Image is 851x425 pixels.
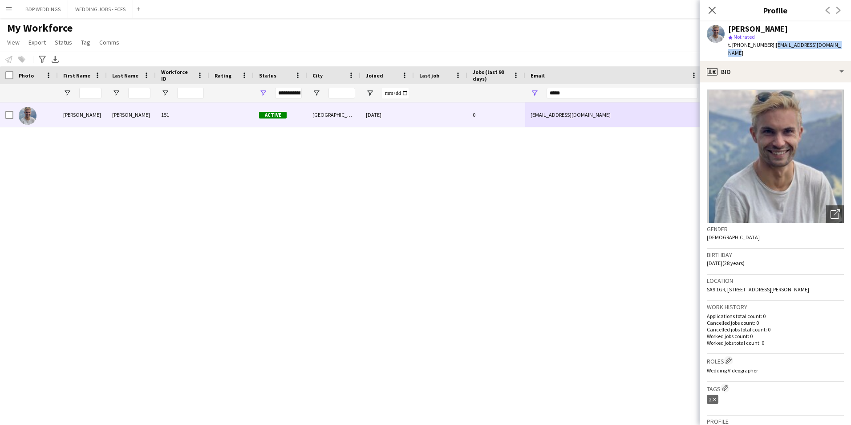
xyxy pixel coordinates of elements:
[81,38,90,46] span: Tag
[7,21,73,35] span: My Workforce
[700,61,851,82] div: Bio
[531,89,539,97] button: Open Filter Menu
[107,102,156,127] div: [PERSON_NAME]
[128,88,150,98] input: Last Name Filter Input
[728,41,841,56] span: | [EMAIL_ADDRESS][DOMAIN_NAME]
[328,88,355,98] input: City Filter Input
[707,319,844,326] p: Cancelled jobs count: 0
[259,89,267,97] button: Open Filter Menu
[707,251,844,259] h3: Birthday
[361,102,414,127] div: [DATE]
[25,37,49,48] a: Export
[51,37,76,48] a: Status
[55,38,72,46] span: Status
[7,38,20,46] span: View
[547,88,698,98] input: Email Filter Input
[215,72,231,79] span: Rating
[18,0,68,18] button: BDP WEDDINGS
[177,88,204,98] input: Workforce ID Filter Input
[707,313,844,319] p: Applications total count: 0
[312,89,320,97] button: Open Filter Menu
[382,88,409,98] input: Joined Filter Input
[525,102,703,127] div: [EMAIL_ADDRESS][DOMAIN_NAME]
[707,90,844,223] img: Crew avatar or photo
[419,72,439,79] span: Last job
[707,260,745,266] span: [DATE] (28 years)
[112,89,120,97] button: Open Filter Menu
[707,333,844,339] p: Worked jobs count: 0
[77,37,94,48] a: Tag
[19,107,36,125] img: Matt Hawkins
[707,395,718,404] div: 2
[733,33,755,40] span: Not rated
[366,89,374,97] button: Open Filter Menu
[473,69,509,82] span: Jobs (last 90 days)
[707,286,809,293] span: SA9 1GR, [STREET_ADDRESS][PERSON_NAME]
[728,41,774,48] span: t. [PHONE_NUMBER]
[28,38,46,46] span: Export
[312,72,323,79] span: City
[707,303,844,311] h3: Work history
[68,0,133,18] button: WEDDING JOBS - FCFS
[467,102,525,127] div: 0
[19,72,34,79] span: Photo
[707,326,844,333] p: Cancelled jobs total count: 0
[531,72,545,79] span: Email
[96,37,123,48] a: Comms
[58,102,107,127] div: [PERSON_NAME]
[259,112,287,119] span: Active
[707,356,844,365] h3: Roles
[826,205,844,223] div: Open photos pop-in
[4,37,23,48] a: View
[707,367,758,374] span: Wedding Videographer
[707,225,844,233] h3: Gender
[79,88,101,98] input: First Name Filter Input
[700,4,851,16] h3: Profile
[707,339,844,346] p: Worked jobs total count: 0
[37,54,48,65] app-action-btn: Advanced filters
[112,72,138,79] span: Last Name
[259,72,276,79] span: Status
[707,384,844,393] h3: Tags
[366,72,383,79] span: Joined
[50,54,61,65] app-action-btn: Export XLSX
[63,72,90,79] span: First Name
[307,102,361,127] div: [GEOGRAPHIC_DATA]
[156,102,209,127] div: 151
[707,234,760,241] span: [DEMOGRAPHIC_DATA]
[707,277,844,285] h3: Location
[161,89,169,97] button: Open Filter Menu
[63,89,71,97] button: Open Filter Menu
[161,69,193,82] span: Workforce ID
[728,25,788,33] div: [PERSON_NAME]
[99,38,119,46] span: Comms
